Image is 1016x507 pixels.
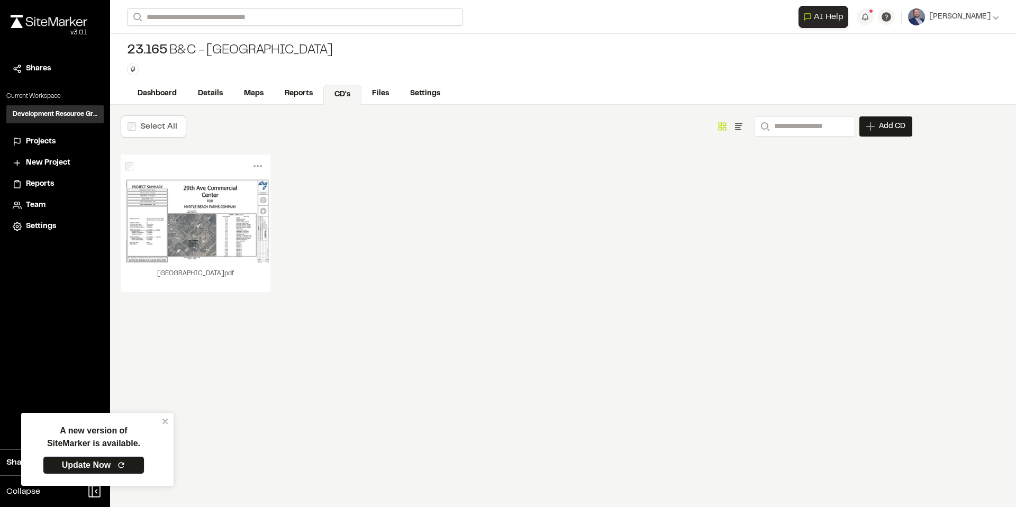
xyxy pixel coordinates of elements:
a: New Project [13,157,97,169]
a: CD's [323,85,361,105]
a: Settings [400,84,451,104]
button: Edit Tags [127,64,139,75]
span: Projects [26,136,56,148]
label: Select All [140,123,177,130]
button: [PERSON_NAME] [908,8,999,25]
span: 23.165 [127,42,167,59]
a: Reports [13,178,97,190]
div: Open AI Assistant [799,6,852,28]
span: Collapse [6,485,40,498]
span: AI Help [814,11,843,23]
button: Open AI Assistant [799,6,848,28]
div: [GEOGRAPHIC_DATA]pdf [121,262,270,292]
h3: Development Resource Group [13,110,97,119]
button: close [162,417,169,425]
span: Shares [26,63,51,75]
span: New Project [26,157,70,169]
p: Current Workspace [6,92,104,101]
span: Reports [26,178,54,190]
a: Reports [274,84,323,104]
span: Settings [26,221,56,232]
button: Search [755,116,774,137]
a: Maps [233,84,274,104]
a: Settings [13,221,97,232]
a: Dashboard [127,84,187,104]
button: Search [127,8,146,26]
span: [PERSON_NAME] [929,11,991,23]
span: Team [26,200,46,211]
a: Projects [13,136,97,148]
a: Shares [13,63,97,75]
a: Update Now [43,456,144,474]
a: Files [361,84,400,104]
p: A new version of SiteMarker is available. [47,424,140,450]
div: Oh geez...please don't... [11,28,87,38]
div: B&C - [GEOGRAPHIC_DATA] [127,42,333,59]
a: Details [187,84,233,104]
span: Add CD [879,121,905,132]
span: Share Workspace [6,456,77,469]
img: rebrand.png [11,15,87,28]
a: Team [13,200,97,211]
img: User [908,8,925,25]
